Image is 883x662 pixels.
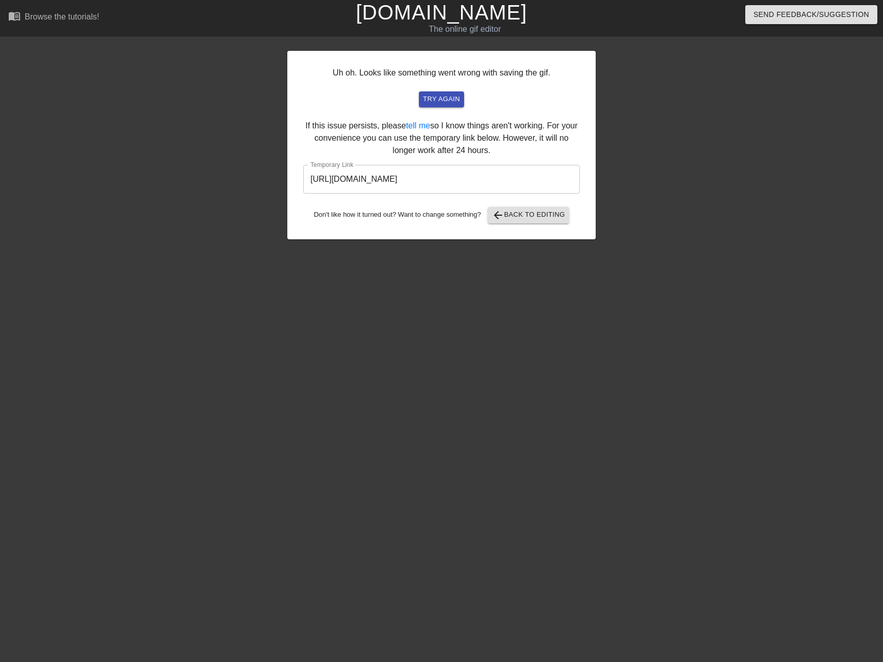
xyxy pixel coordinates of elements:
button: Send Feedback/Suggestion [745,5,877,24]
a: Browse the tutorials! [8,10,99,26]
span: try again [423,93,460,105]
div: Don't like how it turned out? Want to change something? [303,207,580,223]
a: tell me [406,121,430,130]
div: The online gif editor [300,23,631,35]
a: [DOMAIN_NAME] [356,1,527,24]
span: Send Feedback/Suggestion [753,8,869,21]
span: Back to Editing [492,209,565,221]
input: bare [303,165,580,194]
button: Back to Editing [488,207,569,223]
button: try again [419,91,464,107]
span: arrow_back [492,209,504,221]
span: menu_book [8,10,21,22]
div: Browse the tutorials! [25,12,99,21]
div: Uh oh. Looks like something went wrong with saving the gif. If this issue persists, please so I k... [287,51,596,239]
